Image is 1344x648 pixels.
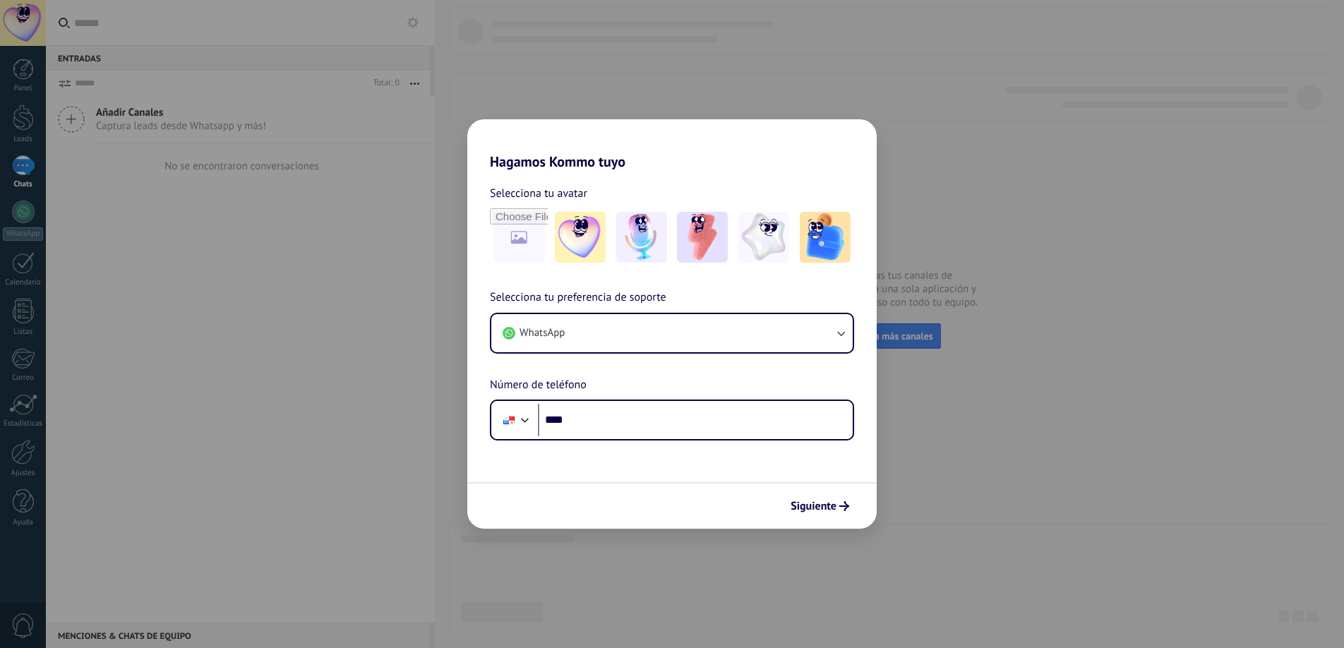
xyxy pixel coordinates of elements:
[616,212,667,263] img: -2.jpeg
[520,326,565,340] span: WhatsApp
[784,494,856,518] button: Siguiente
[738,212,789,263] img: -4.jpeg
[491,314,853,352] button: WhatsApp
[800,212,851,263] img: -5.jpeg
[490,376,587,395] span: Número de teléfono
[555,212,606,263] img: -1.jpeg
[791,501,836,511] span: Siguiente
[490,184,587,203] span: Selecciona tu avatar
[467,119,877,170] h2: Hagamos Kommo tuyo
[496,405,522,435] div: Panama: + 507
[677,212,728,263] img: -3.jpeg
[490,289,666,307] span: Selecciona tu preferencia de soporte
